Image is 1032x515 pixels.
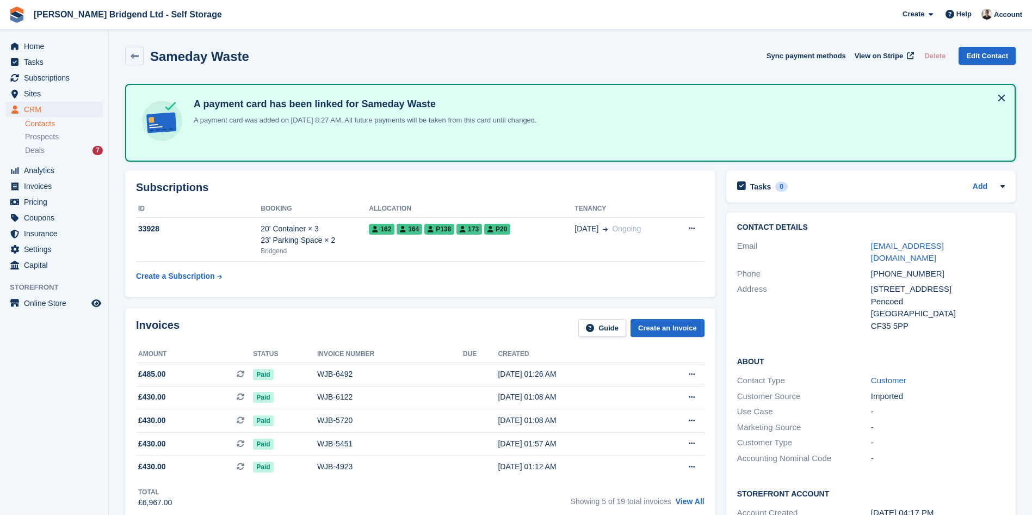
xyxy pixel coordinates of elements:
th: Created [498,346,646,363]
span: Capital [24,257,89,273]
a: [PERSON_NAME] Bridgend Ltd - Self Storage [29,5,226,23]
a: Customer [871,376,906,385]
h2: Sameday Waste [150,49,249,64]
a: menu [5,226,103,241]
span: 162 [369,224,394,235]
a: Edit Contact [959,47,1016,65]
h2: Invoices [136,319,180,337]
span: Online Store [24,296,89,311]
div: Pencoed [871,296,1005,308]
span: Coupons [24,210,89,225]
a: Deals 7 [25,145,103,156]
img: stora-icon-8386f47178a22dfd0bd8f6a31ec36ba5ce8667c1dd55bd0f319d3a0aa187defe.svg [9,7,25,23]
a: menu [5,102,103,117]
div: Imported [871,390,1005,403]
span: Pricing [24,194,89,210]
div: [DATE] 01:08 AM [498,391,646,403]
a: menu [5,242,103,257]
a: menu [5,296,103,311]
span: Paid [253,439,273,450]
a: menu [5,210,103,225]
img: card-linked-ebf98d0992dc2aeb22e95c0e3c79077019eb2392cfd83c6a337811c24bc77127.svg [139,98,185,144]
span: Create [903,9,924,20]
span: Account [994,9,1022,20]
th: Tenancy [574,200,671,218]
a: Create an Invoice [631,319,705,337]
span: £430.00 [138,415,166,426]
div: Customer Type [737,437,871,449]
span: Home [24,39,89,54]
th: Booking [261,200,369,218]
div: 20' Container × 3 23' Parking Space × 2 [261,223,369,246]
span: CRM [24,102,89,117]
span: £430.00 [138,438,166,450]
div: 0 [775,182,788,192]
a: Preview store [90,297,103,310]
div: Total [138,487,172,497]
a: [EMAIL_ADDRESS][DOMAIN_NAME] [871,241,944,263]
span: Analytics [24,163,89,178]
div: [DATE] 01:12 AM [498,461,646,473]
span: £430.00 [138,391,166,403]
span: Tasks [24,54,89,70]
a: menu [5,179,103,194]
a: menu [5,194,103,210]
a: menu [5,54,103,70]
a: Create a Subscription [136,266,222,286]
a: menu [5,163,103,178]
div: WJB-6122 [317,391,463,403]
h2: Tasks [750,182,771,192]
a: Add [973,181,987,193]
div: Phone [737,268,871,280]
div: - [871,437,1005,449]
th: Due [463,346,498,363]
span: Ongoing [612,224,641,233]
a: menu [5,86,103,101]
div: - [871,406,1005,418]
h2: Storefront Account [737,488,1005,499]
div: [STREET_ADDRESS] [871,283,1005,296]
div: WJB-6492 [317,369,463,380]
div: [PHONE_NUMBER] [871,268,1005,280]
div: Create a Subscription [136,271,215,282]
a: Prospects [25,131,103,143]
div: WJB-4923 [317,461,463,473]
p: A payment card was added on [DATE] 8:27 AM. All future payments will be taken from this card unti... [189,115,537,126]
div: Marketing Source [737,421,871,434]
span: Paid [253,369,273,380]
th: Allocation [369,200,574,218]
div: [DATE] 01:26 AM [498,369,646,380]
div: 33928 [136,223,261,235]
span: 164 [397,224,422,235]
a: View All [676,497,705,506]
span: Subscriptions [24,70,89,85]
h2: Subscriptions [136,181,705,194]
button: Sync payment methods [767,47,846,65]
div: Bridgend [261,246,369,256]
div: WJB-5451 [317,438,463,450]
div: [GEOGRAPHIC_DATA] [871,308,1005,320]
a: menu [5,70,103,85]
span: Sites [24,86,89,101]
div: Email [737,240,871,265]
img: Rhys Jones [981,9,992,20]
div: CF35 5PP [871,320,1005,333]
span: Invoices [24,179,89,194]
a: View on Stripe [850,47,916,65]
span: P20 [484,224,510,235]
div: WJB-5720 [317,415,463,426]
th: Amount [136,346,253,363]
span: Showing 5 of 19 total invoices [571,497,671,506]
div: [DATE] 01:57 AM [498,438,646,450]
span: Insurance [24,226,89,241]
span: Prospects [25,132,59,142]
span: Paid [253,415,273,426]
div: Accounting Nominal Code [737,452,871,465]
th: Status [253,346,317,363]
span: Paid [253,462,273,473]
span: £485.00 [138,369,166,380]
span: Help [956,9,972,20]
a: menu [5,39,103,54]
span: Deals [25,145,45,156]
div: 7 [92,146,103,155]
